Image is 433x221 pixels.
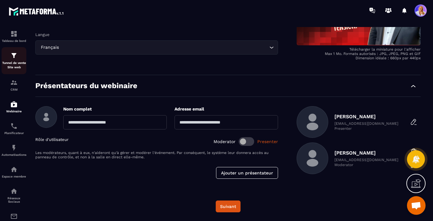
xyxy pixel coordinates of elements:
[35,137,68,146] p: Rôle d'utilisateur
[175,106,278,112] p: Adresse email
[10,79,18,86] img: formation
[334,158,398,162] p: [EMAIL_ADDRESS][DOMAIN_NAME]
[35,81,137,90] p: Présentateurs du webinaire
[35,32,50,37] label: Langue
[2,39,26,43] p: Tableau de bord
[60,44,268,51] input: Search for option
[216,167,278,179] button: Ajouter un présentateur
[39,44,60,51] span: Français
[35,40,278,55] div: Search for option
[257,139,278,144] span: Presenter
[10,52,18,59] img: formation
[9,6,64,17] img: logo
[334,114,398,120] p: [PERSON_NAME]
[334,126,398,131] p: Presenter
[2,183,26,208] a: social-networksocial-networkRéseaux Sociaux
[216,201,241,212] button: Suivant
[2,175,26,178] p: Espace membre
[10,187,18,195] img: social-network
[10,30,18,38] img: formation
[35,151,278,159] p: Les modérateurs, quant à eux, n'aideront qu'à gérer et modérer l'événement. Par conséquent, le sy...
[2,118,26,139] a: schedulerschedulerPlanificateur
[297,52,421,56] p: Max 1 Mo. Formats autorisés : JPG, JPEG, PNG et GIF
[297,56,421,60] p: Dimension idéale : 660px par 440px
[10,122,18,130] img: scheduler
[407,196,426,215] div: Ouvrir le chat
[2,74,26,96] a: formationformationCRM
[10,213,18,220] img: email
[334,163,398,167] p: Moderator
[2,131,26,135] p: Planificateur
[2,139,26,161] a: automationsautomationsAutomatisations
[2,161,26,183] a: automationsautomationsEspace membre
[297,47,421,52] p: Télécharger la miniature pour l'afficher
[334,150,398,156] p: [PERSON_NAME]
[2,47,26,74] a: formationformationTunnel de vente Site web
[2,196,26,203] p: Réseaux Sociaux
[10,144,18,151] img: automations
[2,110,26,113] p: Webinaire
[2,25,26,47] a: formationformationTableau de bord
[10,166,18,173] img: automations
[2,61,26,70] p: Tunnel de vente Site web
[10,101,18,108] img: automations
[214,139,236,144] span: Moderator
[2,153,26,156] p: Automatisations
[63,106,167,112] p: Nom complet
[2,88,26,91] p: CRM
[334,121,398,126] p: [EMAIL_ADDRESS][DOMAIN_NAME]
[2,96,26,118] a: automationsautomationsWebinaire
